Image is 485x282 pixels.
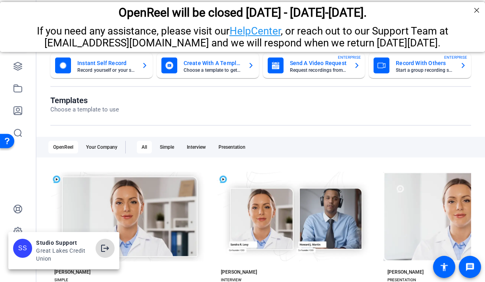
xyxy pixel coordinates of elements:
a: HelpCenter [230,23,281,35]
div: Studio Support [36,239,92,247]
mat-icon: logout [100,244,110,253]
div: OpenReel will be closed [DATE] - [DATE]-[DATE]. [10,4,475,17]
div: Great Lakes Credit Union [36,247,92,263]
span: If you need any assistance, please visit our , or reach out to our Support Team at [EMAIL_ADDRESS... [37,23,449,47]
div: SS [13,239,32,258]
